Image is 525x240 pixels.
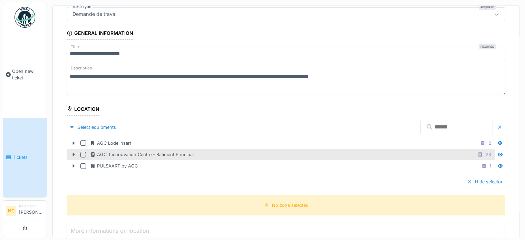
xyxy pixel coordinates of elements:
li: [PERSON_NAME] [19,203,44,218]
div: 2 [488,140,491,146]
label: Description [69,64,94,73]
span: Tickets [13,154,44,161]
div: Demande de travail [70,10,120,18]
div: General information [67,28,133,40]
a: Tickets [3,118,47,198]
div: PULSAART by AGC [90,163,138,169]
a: NC Requester[PERSON_NAME] [6,203,44,220]
label: Ticket type [69,4,93,10]
div: Required [479,4,496,10]
div: AGC Technovation Centre - Bâtiment Principal [90,151,194,158]
a: Open new ticket [3,31,47,118]
div: 28 [486,151,491,158]
div: Required [479,44,496,49]
div: Select equipments [67,123,119,132]
div: Requester [19,203,44,209]
div: Hide selector [464,177,505,186]
label: Title [69,44,80,50]
div: AGC Lodelinsart [90,140,131,146]
div: No zone selected [272,202,309,209]
span: Open new ticket [12,68,44,81]
li: NC [6,206,16,216]
img: Badge_color-CXgf-gQk.svg [14,7,35,28]
div: 1 [489,163,491,169]
div: Location [67,104,99,116]
label: More informations on location [69,227,150,235]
